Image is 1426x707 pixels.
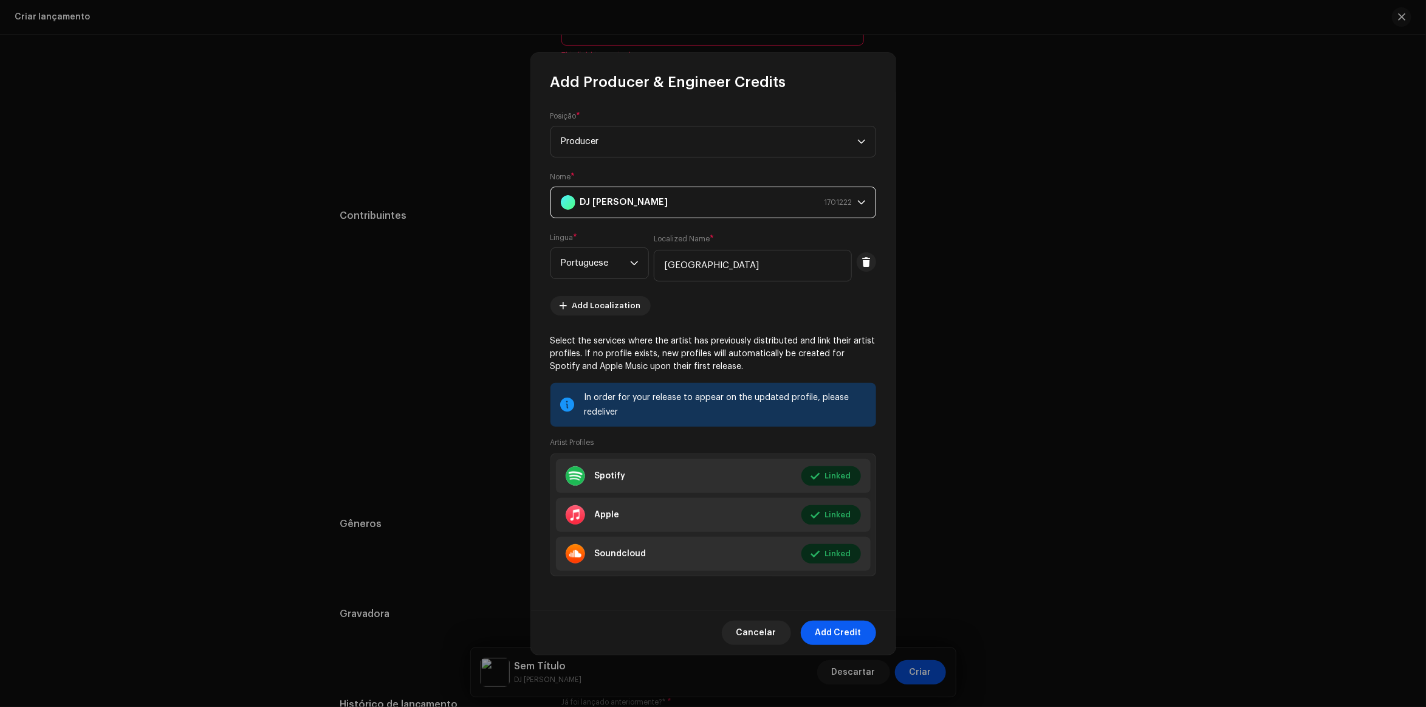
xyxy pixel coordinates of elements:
[801,621,876,645] button: Add Credit
[801,505,861,525] button: Linked
[550,72,786,92] span: Add Producer & Engineer Credits
[825,464,851,488] span: Linked
[572,294,641,318] span: Add Localization
[561,126,857,157] span: Producer
[561,187,857,218] span: DJ Antony Achkar
[824,187,852,218] span: 1701222
[654,233,710,245] small: Localized Name
[825,503,851,527] span: Linked
[595,510,620,520] div: Apple
[722,621,791,645] button: Cancelar
[550,296,651,316] button: Add Localization
[550,172,575,182] label: Nome
[550,436,594,449] small: Artist Profiles
[580,187,668,218] strong: DJ [PERSON_NAME]
[595,471,626,481] div: Spotify
[550,111,581,121] label: Posição
[815,621,862,645] span: Add Credit
[550,233,578,243] label: Língua
[595,549,646,559] div: Soundcloud
[825,542,851,566] span: Linked
[630,248,639,278] div: dropdown trigger
[550,335,876,373] p: Select the services where the artist has previously distributed and link their artist profiles. I...
[801,544,861,564] button: Linked
[561,248,631,278] span: Portuguese
[736,621,776,645] span: Cancelar
[584,390,866,419] div: In order for your release to appear on the updated profile, please redeliver
[857,187,866,218] div: dropdown trigger
[801,466,861,486] button: Linked
[857,126,866,157] div: dropdown trigger
[654,250,851,281] input: Digite a variante localizada do nome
